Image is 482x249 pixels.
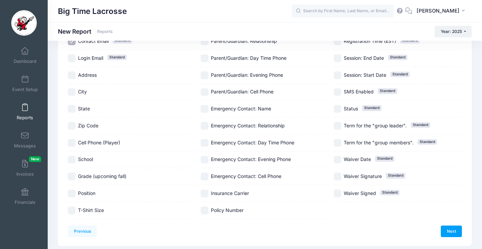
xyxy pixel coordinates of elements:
[201,156,208,164] input: Emergency Contact: Evening Phone
[78,55,103,61] span: Login Email
[201,207,208,214] input: Policy Number
[78,72,97,78] span: Address
[68,71,76,79] input: Address
[16,171,34,177] span: Invoices
[201,71,208,79] input: Parent/Guardian: Evening Phone
[201,105,208,113] input: Emergency Contact: Name
[201,173,208,180] input: Emergency Contact: Cell Phone
[441,29,462,34] span: Year: 2025
[201,37,208,45] input: Parent/Guardian: Relationship
[68,173,76,180] input: Grade (upcoming fall)
[344,72,386,78] span: Session: Start Date
[14,58,36,64] span: Dashboard
[97,29,113,34] a: Reports
[9,184,41,208] a: Financials
[417,7,460,15] span: [PERSON_NAME]
[14,143,36,149] span: Messages
[411,122,430,128] span: Standard
[211,106,271,111] span: Emergency Contact: Name
[78,106,90,111] span: State
[68,156,76,164] input: School
[29,156,41,162] span: New
[334,37,342,45] input: Registration Time (EST)Standard
[334,122,342,130] input: Term for the "group leader".Standard
[334,139,342,147] input: Term for the "group members".Standard
[78,173,126,179] span: Grade (upcoming fall)
[68,226,97,237] a: Previous
[201,190,208,197] input: Insurance Carrier
[68,122,76,130] input: Zip Code
[78,207,104,213] span: T-Shirt Size
[201,122,208,130] input: Emergency Contact: Relationship
[68,190,76,197] input: Position
[344,123,407,128] span: Term for the "group leader".
[9,43,41,67] a: Dashboard
[107,55,127,60] span: Standard
[211,72,283,78] span: Parent/Guardian: Evening Phone
[9,72,41,95] a: Event Setup
[344,38,396,44] span: Registration Time (EST)
[201,88,208,96] input: Parent/Guardian: Cell Phone
[211,173,281,179] span: Emergency Contact: Cell Phone
[334,190,342,197] input: Waiver SignedStandard
[435,26,472,37] button: Year: 2025
[201,139,208,147] input: Emergency Contact: Day Time Phone
[344,55,384,61] span: Session: End Date
[68,139,76,147] input: Cell Phone (Player)
[58,3,127,19] h1: Big Time Lacrosse
[78,190,95,196] span: Position
[11,10,37,36] img: Big Time Lacrosse
[378,88,397,94] span: Standard
[211,55,286,61] span: Parent/Guardian: Day Time Phone
[68,88,76,96] input: City
[12,87,38,92] span: Event Setup
[78,123,98,128] span: Zip Code
[388,55,407,60] span: Standard
[9,100,41,124] a: Reports
[344,140,414,145] span: Term for the "group members".
[211,89,274,94] span: Parent/Guardian: Cell Phone
[344,89,374,94] span: SMS Enabled
[334,54,342,62] input: Session: End DateStandard
[334,156,342,164] input: Waiver DateStandard
[292,4,394,18] input: Search by First Name, Last Name, or Email...
[58,28,113,35] h1: New Report
[78,89,87,94] span: City
[78,140,120,145] span: Cell Phone (Player)
[441,226,462,237] a: Next
[68,105,76,113] input: State
[344,173,382,179] span: Waiver Signature
[211,190,249,196] span: Insurance Carrier
[334,173,342,180] input: Waiver SignatureStandard
[15,199,35,205] span: Financials
[380,190,400,195] span: Standard
[201,54,208,62] input: Parent/Guardian: Day Time Phone
[17,115,33,121] span: Reports
[375,156,394,161] span: Standard
[344,190,376,196] span: Waiver Signed
[334,88,342,96] input: SMS EnabledStandard
[68,37,76,45] input: Contact EmailStandard
[418,139,437,145] span: Standard
[344,106,358,111] span: Status
[390,72,410,77] span: Standard
[211,140,294,145] span: Emergency Contact: Day Time Phone
[68,54,76,62] input: Login EmailStandard
[211,123,285,128] span: Emergency Contact: Relationship
[412,3,472,19] button: [PERSON_NAME]
[9,128,41,152] a: Messages
[211,38,277,44] span: Parent/Guardian: Relationship
[334,71,342,79] input: Session: Start DateStandard
[68,207,76,214] input: T-Shirt Size
[362,105,382,111] span: Standard
[211,207,244,213] span: Policy Number
[386,173,405,178] span: Standard
[78,156,93,162] span: School
[211,156,291,162] span: Emergency Contact: Evening Phone
[344,156,371,162] span: Waiver Date
[78,38,109,44] span: Contact Email
[334,105,342,113] input: StatusStandard
[9,156,41,180] a: InvoicesNew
